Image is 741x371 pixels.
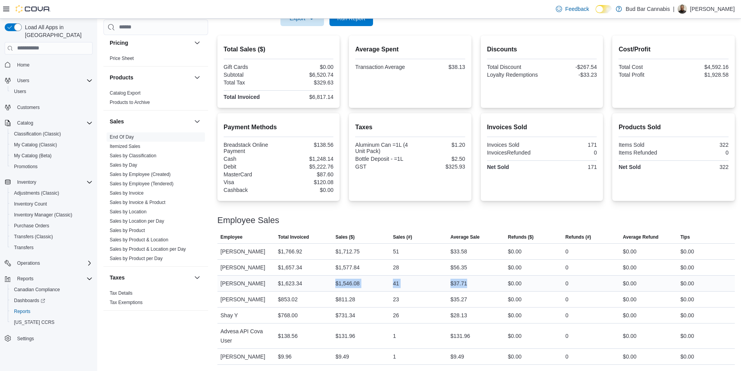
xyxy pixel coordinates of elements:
[335,295,355,304] div: $811.28
[110,228,145,233] a: Sales by Product
[280,64,333,70] div: $0.00
[280,142,333,148] div: $138.56
[221,234,243,240] span: Employee
[110,237,168,243] span: Sales by Product & Location
[110,153,156,158] a: Sales by Classification
[8,209,96,220] button: Inventory Manager (Classic)
[566,352,569,361] div: 0
[110,181,173,186] a: Sales by Employee (Tendered)
[11,307,93,316] span: Reports
[11,162,93,171] span: Promotions
[393,352,396,361] div: 1
[110,162,137,168] span: Sales by Day
[224,164,277,170] div: Debit
[2,177,96,188] button: Inventory
[680,352,694,361] div: $0.00
[8,150,96,161] button: My Catalog (Beta)
[487,142,540,148] div: Invoices Sold
[393,311,399,320] div: 26
[543,72,597,78] div: -$33.23
[110,200,165,205] a: Sales by Invoice & Product
[280,179,333,185] div: $120.08
[14,333,93,343] span: Settings
[278,279,302,288] div: $1,623.34
[217,292,275,307] div: [PERSON_NAME]
[8,220,96,231] button: Purchase Orders
[335,352,349,361] div: $9.49
[278,352,292,361] div: $9.96
[278,234,309,240] span: Total Invoiced
[17,260,40,266] span: Operations
[14,103,43,112] a: Customers
[14,201,47,207] span: Inventory Count
[14,287,60,293] span: Canadian Compliance
[110,190,144,196] a: Sales by Invoice
[690,4,735,14] p: [PERSON_NAME]
[335,331,355,341] div: $131.96
[8,199,96,209] button: Inventory Count
[217,260,275,275] div: [PERSON_NAME]
[2,75,96,86] button: Users
[110,134,134,140] span: End Of Day
[110,256,163,261] a: Sales by Product per Day
[22,23,93,39] span: Load All Apps in [GEOGRAPHIC_DATA]
[217,324,275,348] div: Advesa API Cova User
[224,64,277,70] div: Gift Cards
[14,178,39,187] button: Inventory
[335,279,359,288] div: $1,546.08
[355,64,408,70] div: Transaction Average
[110,118,191,125] button: Sales
[14,88,26,95] span: Users
[508,279,522,288] div: $0.00
[8,317,96,328] button: [US_STATE] CCRS
[450,234,480,240] span: Average Sale
[14,234,53,240] span: Transfers (Classic)
[14,212,72,218] span: Inventory Manager (Classic)
[566,331,569,341] div: 0
[5,56,93,364] nav: Complex example
[335,263,359,272] div: $1,577.84
[110,90,140,96] span: Catalog Export
[278,295,298,304] div: $853.02
[680,331,694,341] div: $0.00
[11,232,93,241] span: Transfers (Classic)
[224,179,277,185] div: Visa
[110,209,147,215] span: Sales by Location
[8,161,96,172] button: Promotions
[280,156,333,162] div: $1,248.14
[543,149,597,156] div: 0
[110,300,143,305] a: Tax Exemptions
[566,234,591,240] span: Refunds (#)
[280,72,333,78] div: $6,520.74
[14,153,52,159] span: My Catalog (Beta)
[17,179,36,185] span: Inventory
[487,72,540,78] div: Loyalty Redemptions
[14,131,61,137] span: Classification (Classic)
[110,181,173,187] span: Sales by Employee (Tendered)
[412,156,465,162] div: $2.50
[508,311,522,320] div: $0.00
[355,142,408,154] div: Aluminum Can =1L (4 Unit Pack)
[224,171,277,178] div: MasterCard
[14,142,57,148] span: My Catalog (Classic)
[450,331,470,341] div: $131.96
[110,274,191,281] button: Taxes
[193,73,202,82] button: Products
[11,318,93,327] span: Washington CCRS
[217,308,275,323] div: Shay Y
[17,120,33,126] span: Catalog
[17,77,29,84] span: Users
[224,45,334,54] h2: Total Sales ($)
[680,295,694,304] div: $0.00
[487,123,597,132] h2: Invoices Sold
[11,296,93,305] span: Dashboards
[335,247,359,256] div: $1,712.75
[675,72,729,78] div: $1,928.58
[224,156,277,162] div: Cash
[110,255,163,262] span: Sales by Product per Day
[11,188,93,198] span: Adjustments (Classic)
[11,307,33,316] a: Reports
[680,234,690,240] span: Tips
[14,76,32,85] button: Users
[224,94,260,100] strong: Total Invoiced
